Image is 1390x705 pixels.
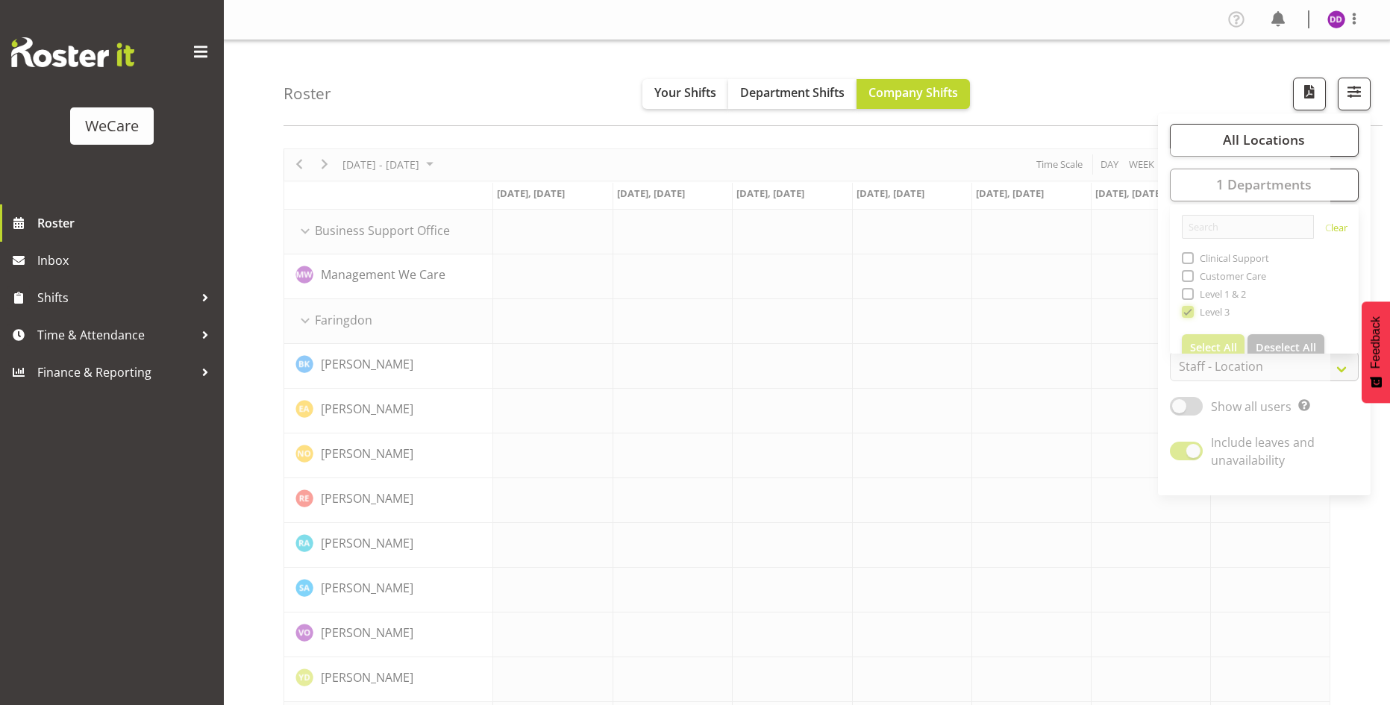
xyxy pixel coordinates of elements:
h4: Roster [284,85,331,102]
span: Company Shifts [868,84,958,101]
button: Filter Shifts [1338,78,1371,110]
button: All Locations [1170,124,1359,157]
button: Feedback - Show survey [1362,301,1390,403]
div: WeCare [85,115,139,137]
span: Roster [37,212,216,234]
a: Clear [1325,221,1347,239]
button: Company Shifts [857,79,970,109]
span: Shifts [37,286,194,309]
img: Rosterit website logo [11,37,134,67]
span: Time & Attendance [37,324,194,346]
button: Download a PDF of the roster according to the set date range. [1293,78,1326,110]
span: Finance & Reporting [37,361,194,383]
button: Department Shifts [728,79,857,109]
span: Inbox [37,249,216,272]
button: Your Shifts [642,79,728,109]
span: Department Shifts [740,84,845,101]
img: demi-dumitrean10946.jpg [1327,10,1345,28]
span: Your Shifts [654,84,716,101]
span: Feedback [1369,316,1383,369]
span: All Locations [1223,131,1305,148]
